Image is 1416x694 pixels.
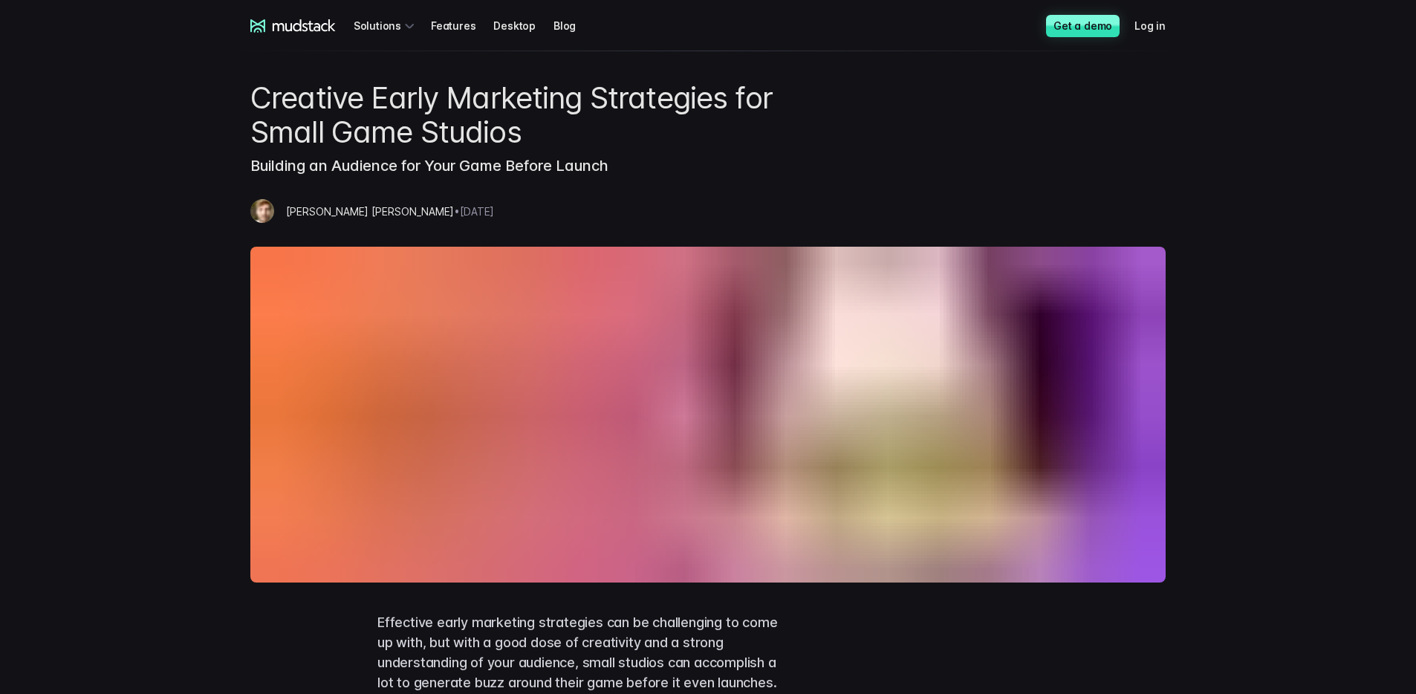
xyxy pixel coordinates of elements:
[250,149,786,175] h3: Building an Audience for Your Game Before Launch
[1046,15,1120,37] a: Get a demo
[454,205,494,218] span: • [DATE]
[250,19,336,33] a: mudstack logo
[354,12,419,39] div: Solutions
[553,12,594,39] a: Blog
[286,205,454,218] span: [PERSON_NAME] [PERSON_NAME]
[431,12,493,39] a: Features
[1134,12,1183,39] a: Log in
[493,12,553,39] a: Desktop
[250,81,786,149] h1: Creative Early Marketing Strategies for Small Game Studios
